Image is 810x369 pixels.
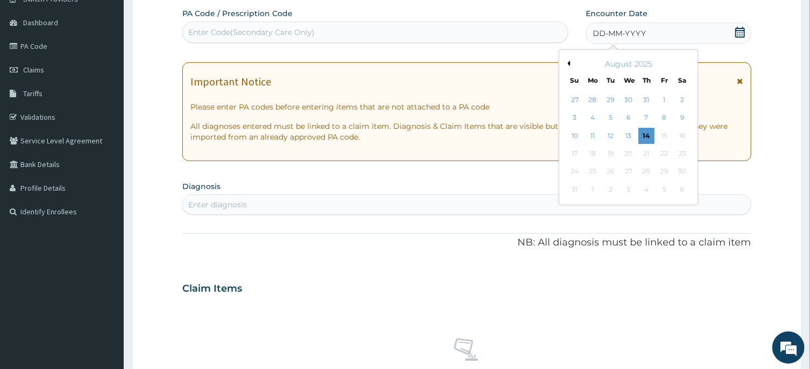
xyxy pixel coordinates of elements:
div: Choose Thursday, August 7th, 2025 [638,110,655,126]
div: Choose Monday, August 11th, 2025 [585,128,601,144]
h3: Claim Items [182,283,242,295]
div: Not available Wednesday, August 27th, 2025 [621,164,637,180]
div: Choose Thursday, July 31st, 2025 [638,92,655,108]
span: Dashboard [23,18,58,27]
div: month 2025-08 [566,91,691,199]
p: NB: All diagnosis must be linked to a claim item [182,236,751,250]
span: DD-MM-YYYY [593,28,646,39]
label: Encounter Date [586,8,648,19]
div: Sa [678,76,687,85]
div: Not available Monday, September 1st, 2025 [585,182,601,198]
span: We're online! [62,114,148,222]
div: Choose Friday, August 1st, 2025 [656,92,672,108]
div: Not available Thursday, September 4th, 2025 [638,182,655,198]
div: Su [570,76,579,85]
div: Enter Code(Secondary Care Only) [188,27,315,38]
div: Chat with us now [56,60,181,74]
div: Not available Monday, August 25th, 2025 [585,164,601,180]
div: Not available Friday, August 29th, 2025 [656,164,672,180]
div: Not available Tuesday, September 2nd, 2025 [602,182,619,198]
div: Not available Wednesday, September 3rd, 2025 [621,182,637,198]
div: Not available Sunday, August 17th, 2025 [567,146,583,162]
div: Mo [588,76,597,85]
div: Not available Thursday, August 28th, 2025 [638,164,655,180]
div: Not available Friday, August 22nd, 2025 [656,146,672,162]
div: Not available Sunday, August 24th, 2025 [567,164,583,180]
div: Not available Wednesday, August 20th, 2025 [621,146,637,162]
div: Choose Monday, July 28th, 2025 [585,92,601,108]
div: Not available Thursday, August 21st, 2025 [638,146,655,162]
div: Fr [660,76,669,85]
div: Not available Tuesday, August 26th, 2025 [602,164,619,180]
span: Tariffs [23,89,42,98]
div: Not available Monday, August 18th, 2025 [585,146,601,162]
img: d_794563401_company_1708531726252_794563401 [20,54,44,81]
div: Tu [606,76,615,85]
p: All diagnoses entered must be linked to a claim item. Diagnosis & Claim Items that are visible bu... [190,121,743,142]
div: Choose Wednesday, July 30th, 2025 [621,92,637,108]
div: Not available Saturday, August 16th, 2025 [674,128,691,144]
div: Enter diagnosis [188,199,247,210]
label: Diagnosis [182,181,221,192]
div: Choose Sunday, July 27th, 2025 [567,92,583,108]
button: Previous Month [565,61,570,66]
div: Choose Sunday, August 3rd, 2025 [567,110,583,126]
div: Choose Tuesday, July 29th, 2025 [602,92,619,108]
p: Please enter PA codes before entering items that are not attached to a PA code [190,102,743,112]
div: Not available Tuesday, August 19th, 2025 [602,146,619,162]
div: Choose Wednesday, August 6th, 2025 [621,110,637,126]
div: Not available Saturday, August 30th, 2025 [674,164,691,180]
div: Choose Thursday, August 14th, 2025 [638,128,655,144]
div: Choose Sunday, August 10th, 2025 [567,128,583,144]
div: Choose Friday, August 8th, 2025 [656,110,672,126]
div: Choose Tuesday, August 5th, 2025 [602,110,619,126]
label: PA Code / Prescription Code [182,8,293,19]
div: Not available Sunday, August 31st, 2025 [567,182,583,198]
div: Not available Saturday, August 23rd, 2025 [674,146,691,162]
div: Not available Saturday, September 6th, 2025 [674,182,691,198]
div: August 2025 [564,59,693,69]
div: Choose Saturday, August 2nd, 2025 [674,92,691,108]
div: Not available Friday, August 15th, 2025 [656,128,672,144]
div: Choose Tuesday, August 12th, 2025 [602,128,619,144]
span: Claims [23,65,44,75]
textarea: Type your message and hit 'Enter' [5,251,205,288]
div: Choose Monday, August 4th, 2025 [585,110,601,126]
div: Choose Saturday, August 9th, 2025 [674,110,691,126]
div: Th [642,76,651,85]
h1: Important Notice [190,76,271,88]
div: Choose Wednesday, August 13th, 2025 [621,128,637,144]
div: Not available Friday, September 5th, 2025 [656,182,672,198]
div: Minimize live chat window [176,5,202,31]
div: We [624,76,633,85]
